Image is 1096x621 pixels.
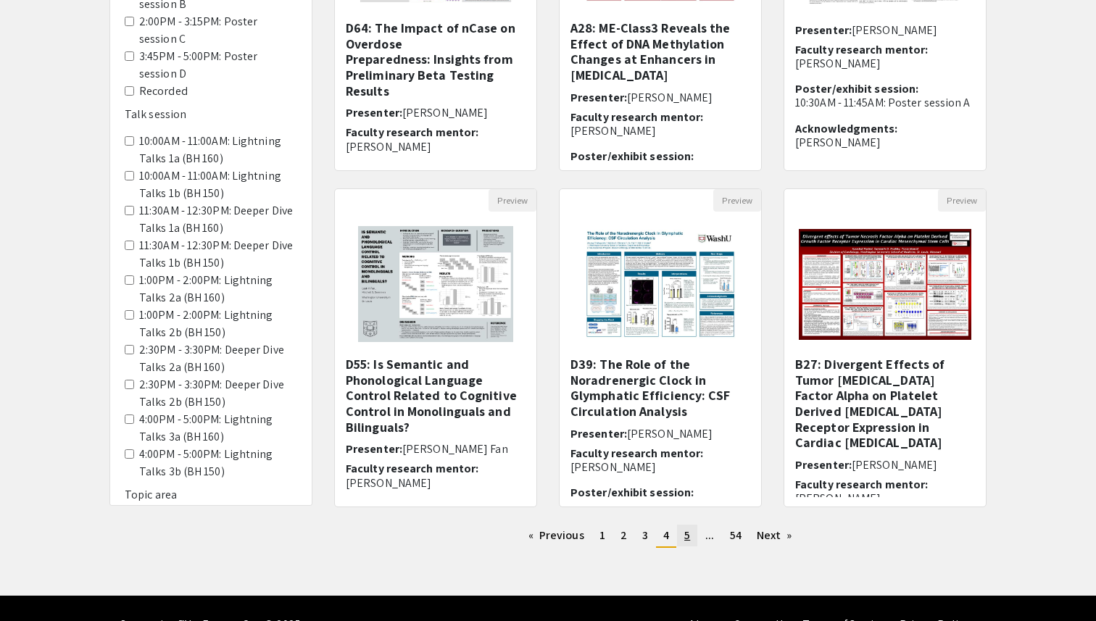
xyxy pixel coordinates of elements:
span: 2 [620,528,627,543]
span: Faculty research mentor: [795,42,928,57]
span: 1 [599,528,605,543]
p: [PERSON_NAME] [795,136,975,149]
span: Faculty research mentor: [570,446,703,461]
img: <p>D55: Is Semantic and Phonological Language Control Related to Cognitive Control in Monolingual... [344,212,527,357]
div: Open Presentation <p>D55: Is Semantic and Phonological Language Control Related to Cognitive Cont... [334,188,537,507]
label: Recorded [139,83,188,100]
span: Faculty research mentor: [795,477,928,492]
p: [PERSON_NAME] [795,57,975,70]
span: [PERSON_NAME] [852,22,937,38]
span: Acknowledgments: [795,121,898,136]
h5: D64: The Impact of nCase on Overdose Preparedness: Insights from Preliminary Beta Testing Results [346,20,526,99]
span: 4 [663,528,669,543]
label: 2:30PM - 3:30PM: Deeper Dive Talks 2b (BH 150) [139,376,297,411]
label: 1:00PM - 2:00PM: Lightning Talks 2a (BH 160) [139,272,297,307]
h6: Presenter: [570,427,750,441]
img: <p>B27: Divergent Effects of Tumor Necrosis Factor Alpha on Platelet Derived Growth Factor Recept... [784,214,986,354]
h5: B27: Divergent Effects of Tumor [MEDICAL_DATA] Factor Alpha on Platelet Derived [MEDICAL_DATA] Re... [795,357,975,451]
span: 54 [730,528,742,543]
label: 2:30PM - 3:30PM: Deeper Dive Talks 2a (BH 160) [139,341,297,376]
button: Preview [938,189,986,212]
p: 10:30AM - 11:45AM: Poster session A [795,96,975,109]
p: [PERSON_NAME] [570,124,750,138]
span: Poster/exhibit session: [795,81,918,96]
p: [PERSON_NAME] [346,140,526,154]
ul: Pagination [334,525,987,548]
h5: D39: ﻿The Role of the Noradrenergic Clock in Glymphatic Efficiency: CSF Circulation Analysis [570,357,750,419]
a: Next page [750,525,800,546]
a: Previous page [521,525,591,546]
iframe: Chat [11,556,62,610]
label: 11:30AM - 12:30PM: Deeper Dive Talks 1a (BH 160) [139,202,297,237]
label: 3:45PM - 5:00PM: Poster session D [139,48,297,83]
h5: A28: ME-Class3 Reveals the Effect of DNA Methylation Changes at Enhancers in [MEDICAL_DATA] [570,20,750,83]
p: [PERSON_NAME] [570,460,750,474]
h6: Topic area [125,488,297,501]
h6: Presenter: [346,442,526,456]
span: Faculty research mentor: [346,125,478,140]
button: Preview [489,189,536,212]
label: 4:00PM - 5:00PM: Lightning Talks 3b (BH 150) [139,446,297,480]
label: 4:00PM - 5:00PM: Lightning Talks 3a (BH 160) [139,411,297,446]
label: 1:00PM - 2:00PM: Lightning Talks 2b (BH 150) [139,307,297,341]
span: Poster/exhibit session: [570,485,694,500]
span: [PERSON_NAME] [627,426,713,441]
label: 11:30AM - 12:30PM: Deeper Dive Talks 1b (BH 150) [139,237,297,272]
label: 10:00AM - 11:00AM: Lightning Talks 1b (BH 150) [139,167,297,202]
span: Poster/exhibit session: [570,149,694,164]
div: Open Presentation <p>D39: The Role of the Noradrenergic Clock in Glymphatic Efficiency: CSF Circu... [559,188,762,507]
span: [PERSON_NAME] [402,105,488,120]
label: 2:00PM - 3:15PM: Poster session C [139,13,297,48]
div: Open Presentation <p>B27: Divergent Effects of Tumor Necrosis Factor Alpha on Platelet Derived Gr... [784,188,987,507]
span: [PERSON_NAME] [627,90,713,105]
span: 3 [642,528,648,543]
h6: Presenter: [795,458,975,472]
img: <p>D39: The Role of the Noradrenergic Clock in Glymphatic Efficiency: CSF Circulation Analysis</p> [568,212,752,357]
label: 10:00AM - 11:00AM: Lightning Talks 1a (BH 160) [139,133,297,167]
h5: D55: Is Semantic and Phonological Language Control Related to Cognitive Control in Monolinguals a... [346,357,526,435]
h6: Presenter: [795,23,975,37]
button: Preview [713,189,761,212]
span: Faculty research mentor: [346,461,478,476]
span: ... [705,528,714,543]
p: [PERSON_NAME] [795,491,975,505]
span: Faculty research mentor: [570,109,703,125]
p: [PERSON_NAME] [346,476,526,490]
span: [PERSON_NAME] [852,457,937,472]
h6: Presenter: [570,91,750,104]
span: [PERSON_NAME] Fan [402,441,508,457]
h6: Talk session [125,107,297,121]
span: 5 [684,528,690,543]
h6: Presenter: [346,106,526,120]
